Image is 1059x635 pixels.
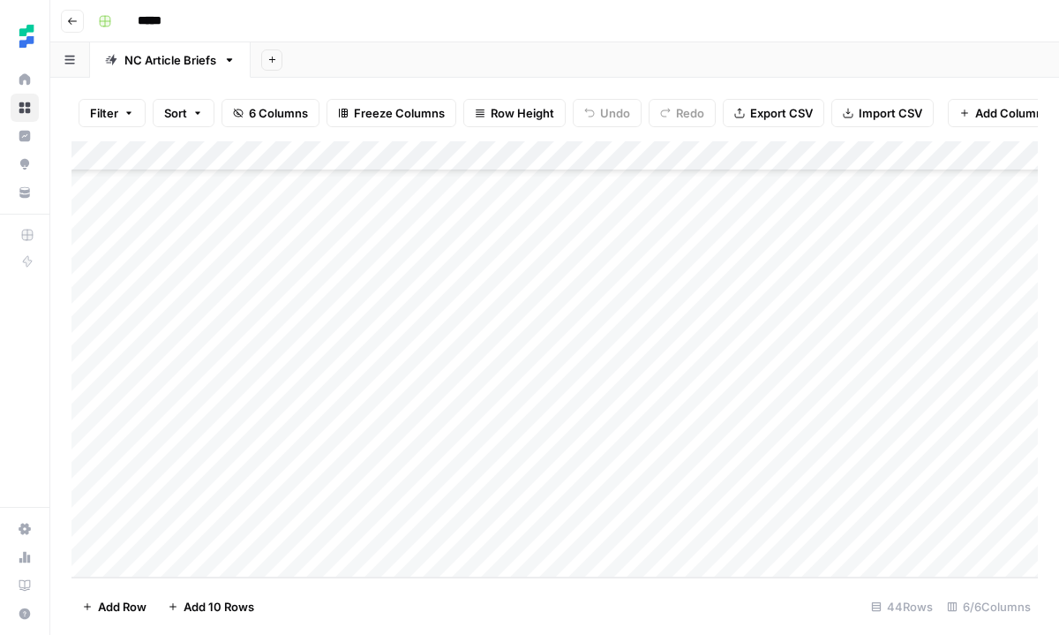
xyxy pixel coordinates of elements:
a: Browse [11,94,39,122]
button: Sort [153,99,214,127]
a: Your Data [11,178,39,207]
div: NC Article Briefs [124,51,216,69]
span: Row Height [491,104,554,122]
button: Redo [649,99,716,127]
a: Settings [11,515,39,543]
span: Add Row [98,598,146,616]
button: Freeze Columns [327,99,456,127]
div: 44 Rows [864,593,940,621]
span: Freeze Columns [354,104,445,122]
button: Export CSV [723,99,824,127]
button: Undo [573,99,642,127]
span: Filter [90,104,118,122]
div: 6/6 Columns [940,593,1038,621]
button: Filter [79,99,146,127]
span: Sort [164,104,187,122]
button: Row Height [463,99,566,127]
span: Import CSV [859,104,922,122]
a: NC Article Briefs [90,42,251,78]
span: 6 Columns [249,104,308,122]
button: 6 Columns [222,99,319,127]
button: Add Column [948,99,1055,127]
a: Home [11,65,39,94]
button: Add 10 Rows [157,593,265,621]
span: Undo [600,104,630,122]
span: Redo [676,104,704,122]
button: Import CSV [831,99,934,127]
a: Insights [11,122,39,150]
span: Add Column [975,104,1043,122]
button: Add Row [71,593,157,621]
span: Export CSV [750,104,813,122]
a: Learning Hub [11,571,39,600]
a: Opportunities [11,150,39,178]
button: Workspace: Ten Speed [11,14,39,58]
button: Help + Support [11,600,39,628]
img: Ten Speed Logo [11,20,42,52]
a: Usage [11,543,39,571]
span: Add 10 Rows [184,598,254,616]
